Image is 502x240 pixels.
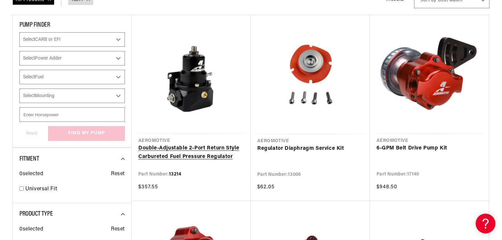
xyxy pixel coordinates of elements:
span: 0 selected [19,225,43,234]
a: 6-GPM Belt Drive Pump Kit [376,144,482,153]
select: Fuel [19,70,125,84]
a: Universal Fit [25,185,125,194]
span: PUMP FINDER [19,22,50,28]
span: Reset [111,225,125,234]
select: Mounting [19,89,125,103]
select: Power Adder [19,51,125,66]
span: Fitment [19,156,39,162]
span: Reset [111,170,125,178]
select: CARB or EFI [19,32,125,47]
a: Regulator Diaphragm Service Kit [257,145,363,153]
input: Enter Horsepower [19,107,125,122]
span: Product Type [19,211,53,217]
a: Double-Adjustable 2-Port Return Style Carbureted Fuel Pressure Regulator [138,144,244,161]
span: 0 selected [19,170,43,178]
